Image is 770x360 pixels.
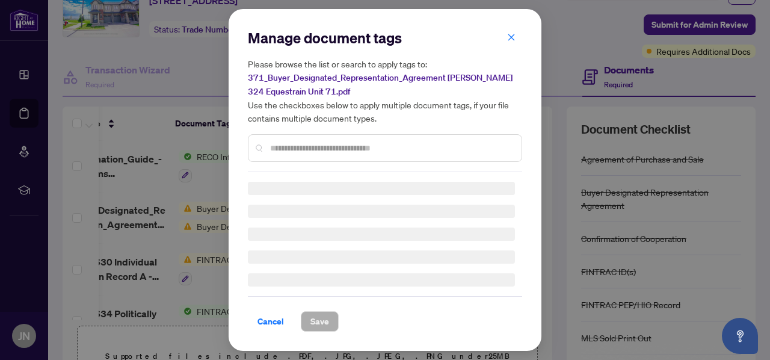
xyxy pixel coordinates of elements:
button: Open asap [722,318,758,354]
button: Cancel [248,311,294,332]
span: Cancel [257,312,284,331]
span: 371_Buyer_Designated_Representation_Agreement [PERSON_NAME] 324 Equestrain Unit 71.pdf [248,72,513,97]
h5: Please browse the list or search to apply tags to: Use the checkboxes below to apply multiple doc... [248,57,522,125]
h2: Manage document tags [248,28,522,48]
button: Save [301,311,339,332]
span: close [507,33,516,42]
